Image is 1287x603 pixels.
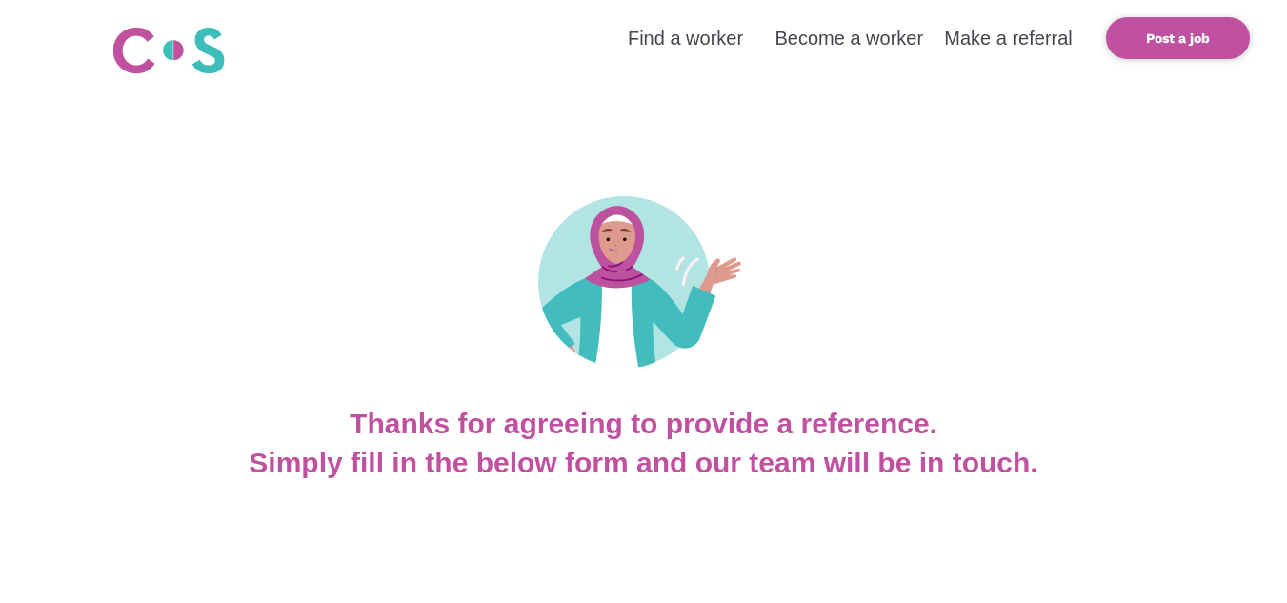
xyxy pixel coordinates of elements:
[249,447,1037,478] b: Simply fill in the below form and our team will be in touch.
[628,28,743,49] a: Find a worker
[350,408,937,439] b: Thanks for agreeing to provide a reference.
[774,28,923,49] a: Become a worker
[1106,17,1250,59] a: Post a job
[1146,30,1210,46] b: Post a job
[944,28,1073,49] a: Make a referral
